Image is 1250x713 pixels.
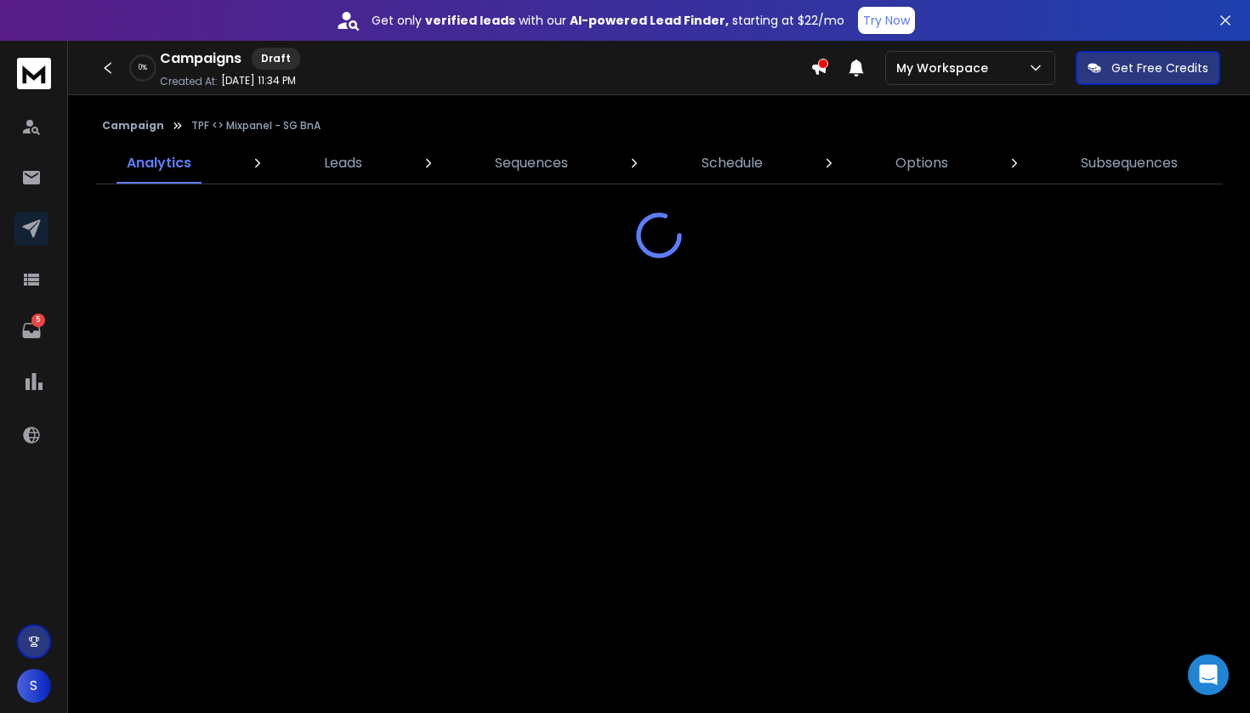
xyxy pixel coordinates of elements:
[102,119,164,133] button: Campaign
[1076,51,1220,85] button: Get Free Credits
[252,48,300,70] div: Draft
[14,314,48,348] a: 5
[1111,59,1208,76] p: Get Free Credits
[17,58,51,89] img: logo
[160,48,241,69] h1: Campaigns
[1188,654,1229,695] div: Open Intercom Messenger
[160,75,218,88] p: Created At:
[372,12,844,29] p: Get only with our starting at $22/mo
[116,143,202,184] a: Analytics
[885,143,958,184] a: Options
[702,153,763,173] p: Schedule
[221,74,296,88] p: [DATE] 11:34 PM
[895,153,948,173] p: Options
[858,7,915,34] button: Try Now
[127,153,191,173] p: Analytics
[139,63,147,73] p: 0 %
[314,143,372,184] a: Leads
[17,669,51,703] button: S
[1071,143,1188,184] a: Subsequences
[425,12,515,29] strong: verified leads
[691,143,773,184] a: Schedule
[485,143,578,184] a: Sequences
[191,119,321,133] p: TPF <> Mixpanel - SG BnA
[896,59,995,76] p: My Workspace
[570,12,729,29] strong: AI-powered Lead Finder,
[863,12,910,29] p: Try Now
[31,314,45,327] p: 5
[1081,153,1178,173] p: Subsequences
[495,153,568,173] p: Sequences
[324,153,362,173] p: Leads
